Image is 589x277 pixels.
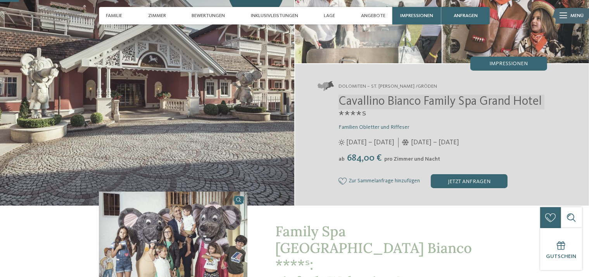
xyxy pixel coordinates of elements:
[402,139,409,145] i: Öffnungszeiten im Winter
[106,13,122,19] span: Familie
[454,13,478,19] span: anfragen
[339,95,542,123] span: Cavallino Bianco Family Spa Grand Hotel ****ˢ
[347,138,395,147] span: [DATE] – [DATE]
[546,254,576,259] span: Gutschein
[431,174,508,188] div: jetzt anfragen
[148,13,166,19] span: Zimmer
[339,156,345,162] span: ab
[349,178,420,184] span: Zur Sammelanfrage hinzufügen
[361,13,385,19] span: Angebote
[324,13,335,19] span: Lage
[339,83,437,90] span: Dolomiten – St. [PERSON_NAME] /Gröden
[384,156,440,162] span: pro Zimmer und Nacht
[411,138,459,147] span: [DATE] – [DATE]
[400,13,433,19] span: Impressionen
[489,61,528,66] span: Impressionen
[339,139,345,145] i: Öffnungszeiten im Sommer
[345,154,383,163] span: 684,00 €
[192,13,225,19] span: Bewertungen
[339,125,409,130] span: Familien Obletter und Riffeser
[251,13,298,19] span: Inklusivleistungen
[540,228,582,270] a: Gutschein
